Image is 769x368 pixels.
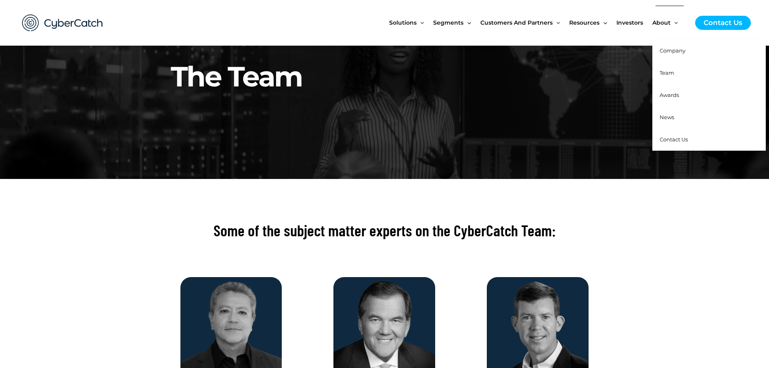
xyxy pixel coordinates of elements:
span: Menu Toggle [671,6,678,40]
a: Company [652,40,766,62]
span: Menu Toggle [599,6,607,40]
span: Segments [433,6,463,40]
a: Contact Us [695,16,751,30]
span: Solutions [389,6,417,40]
a: Awards [652,84,766,106]
nav: Site Navigation: New Main Menu [389,6,687,40]
span: Menu Toggle [417,6,424,40]
a: Investors [616,6,652,40]
span: Contact Us [660,136,688,143]
a: Contact Us [652,128,766,151]
span: News [660,114,674,120]
span: Customers and Partners [480,6,553,40]
span: Investors [616,6,643,40]
h2: Some of the subject matter experts on the CyberCatch Team: [159,220,611,241]
a: News [652,106,766,128]
span: Menu Toggle [463,6,471,40]
span: About [652,6,671,40]
img: CyberCatch [14,6,111,40]
span: Menu Toggle [553,6,560,40]
span: Resources [569,6,599,40]
span: Awards [660,92,679,98]
span: Company [660,47,685,54]
a: Team [652,62,766,84]
span: Team [660,69,674,76]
